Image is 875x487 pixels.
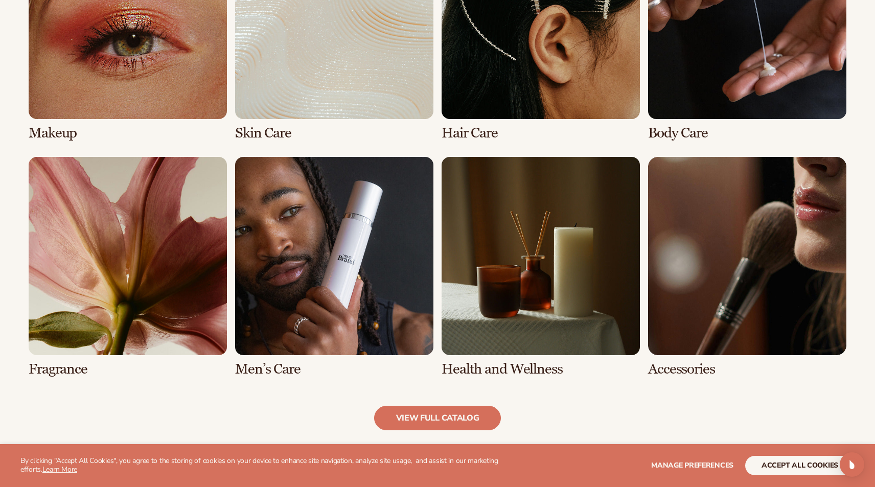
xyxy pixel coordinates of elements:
[235,157,433,377] div: 6 / 8
[648,125,846,141] h3: Body Care
[29,157,227,377] div: 5 / 8
[442,157,640,377] div: 7 / 8
[651,460,733,470] span: Manage preferences
[745,456,855,475] button: accept all cookies
[840,452,864,477] div: Open Intercom Messenger
[20,457,516,474] p: By clicking "Accept All Cookies", you agree to the storing of cookies on your device to enhance s...
[374,406,501,430] a: view full catalog
[42,465,77,474] a: Learn More
[651,456,733,475] button: Manage preferences
[235,125,433,141] h3: Skin Care
[442,125,640,141] h3: Hair Care
[648,157,846,377] div: 8 / 8
[29,125,227,141] h3: Makeup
